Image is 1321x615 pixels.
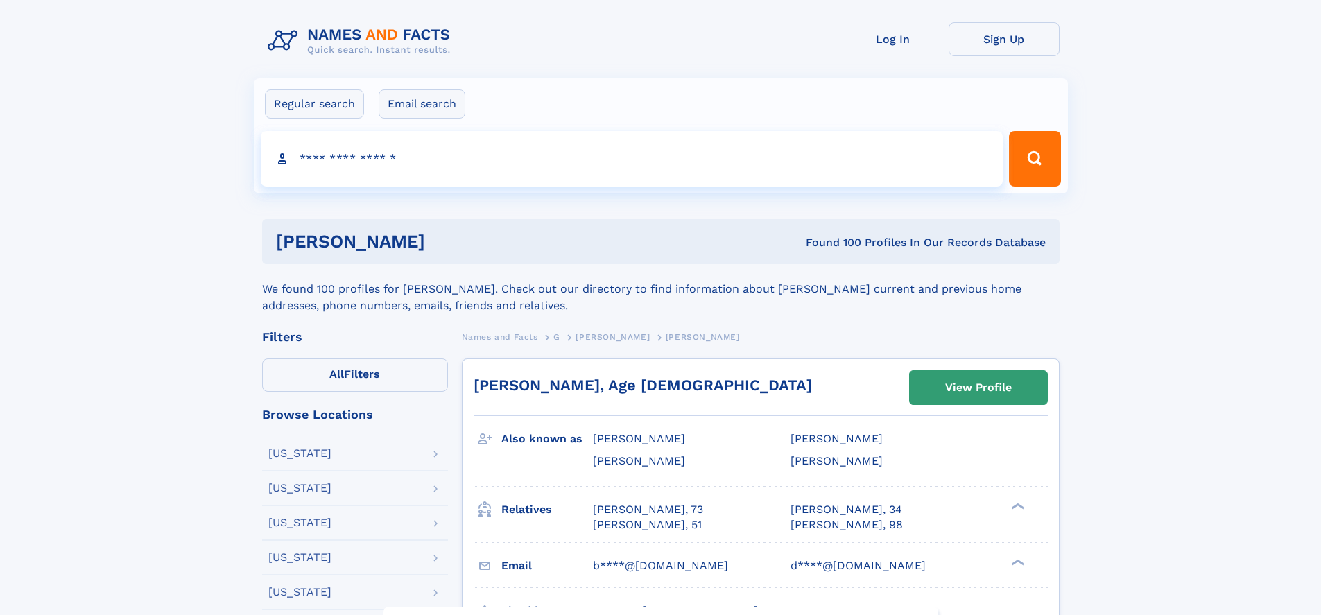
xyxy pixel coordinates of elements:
a: [PERSON_NAME], 34 [791,502,902,517]
a: Log In [838,22,949,56]
span: [PERSON_NAME] [593,454,685,467]
div: [US_STATE] [268,517,331,528]
a: [PERSON_NAME], 73 [593,502,703,517]
button: Search Button [1009,131,1060,187]
a: G [553,328,560,345]
div: [US_STATE] [268,448,331,459]
a: Sign Up [949,22,1060,56]
h1: [PERSON_NAME] [276,233,616,250]
label: Email search [379,89,465,119]
a: [PERSON_NAME], Age [DEMOGRAPHIC_DATA] [474,376,812,394]
div: Found 100 Profiles In Our Records Database [615,235,1046,250]
div: Browse Locations [262,408,448,421]
div: [US_STATE] [268,483,331,494]
h3: Email [501,554,593,578]
h3: Also known as [501,427,593,451]
img: Logo Names and Facts [262,22,462,60]
div: ❯ [1008,501,1025,510]
a: [PERSON_NAME], 51 [593,517,702,532]
div: [US_STATE] [268,552,331,563]
div: ❯ [1008,557,1025,566]
div: View Profile [945,372,1012,404]
div: [US_STATE] [268,587,331,598]
span: [PERSON_NAME] [666,332,740,342]
span: [PERSON_NAME] [576,332,650,342]
a: Names and Facts [462,328,538,345]
span: G [553,332,560,342]
span: [PERSON_NAME] [791,432,883,445]
a: View Profile [910,371,1047,404]
label: Filters [262,358,448,392]
div: Filters [262,331,448,343]
div: We found 100 profiles for [PERSON_NAME]. Check out our directory to find information about [PERSO... [262,264,1060,314]
h3: Relatives [501,498,593,521]
a: [PERSON_NAME], 98 [791,517,903,532]
span: All [329,367,344,381]
span: [PERSON_NAME] [791,454,883,467]
span: [PERSON_NAME] [593,432,685,445]
a: [PERSON_NAME] [576,328,650,345]
input: search input [261,131,1003,187]
label: Regular search [265,89,364,119]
